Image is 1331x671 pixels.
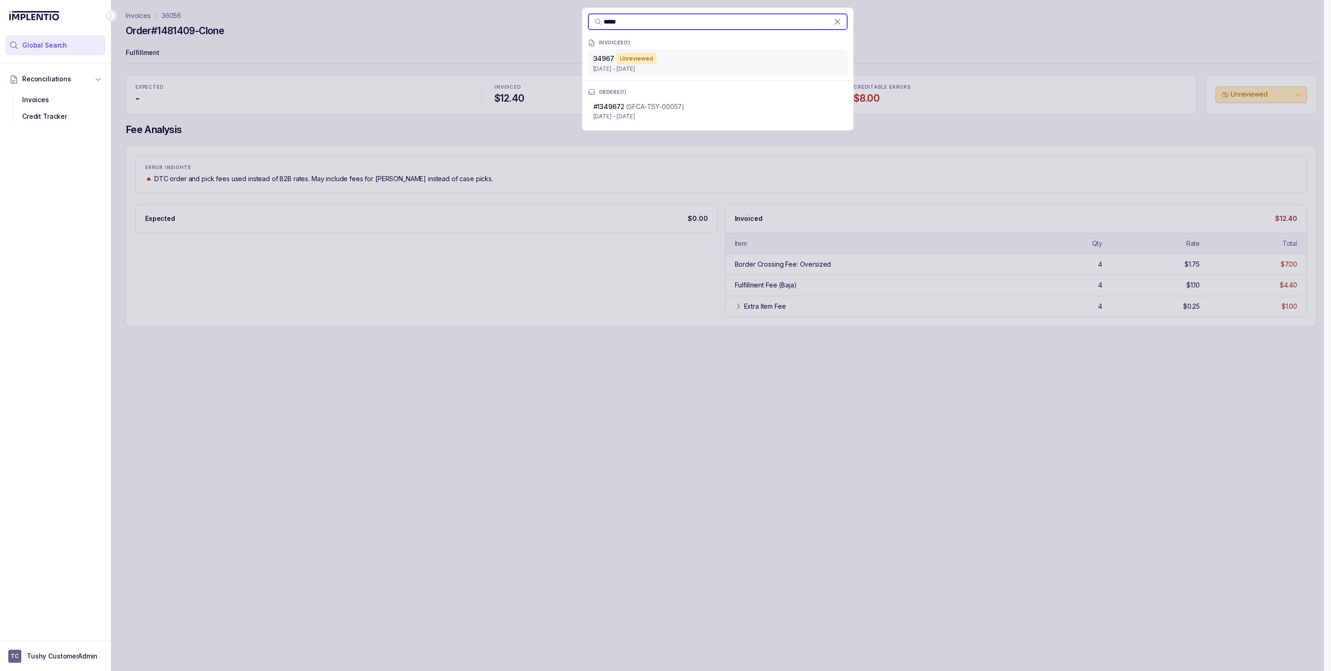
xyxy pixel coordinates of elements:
[599,90,627,95] p: ORDERS ( 1 )
[8,650,103,663] button: User initialsTushy CustomerAdmin
[626,102,684,111] p: (SFCA-TSY-00057)
[13,91,98,108] div: Invoices
[27,652,98,661] p: Tushy CustomerAdmin
[599,40,630,46] p: INVOICES ( 1 )
[8,650,21,663] span: User initials
[105,10,116,21] div: Collapse Icon
[593,112,842,121] p: [DATE] - [DATE]
[22,74,71,84] span: Reconciliations
[616,53,657,64] div: Unreviewed
[593,55,614,62] span: 34967
[593,103,624,110] span: #1 2
[6,69,105,89] button: Reconciliations
[593,64,842,73] p: [DATE] - [DATE]
[22,41,67,50] span: Global Search
[6,90,105,127] div: Reconciliations
[13,108,98,125] div: Credit Tracker
[599,103,620,110] span: 34967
